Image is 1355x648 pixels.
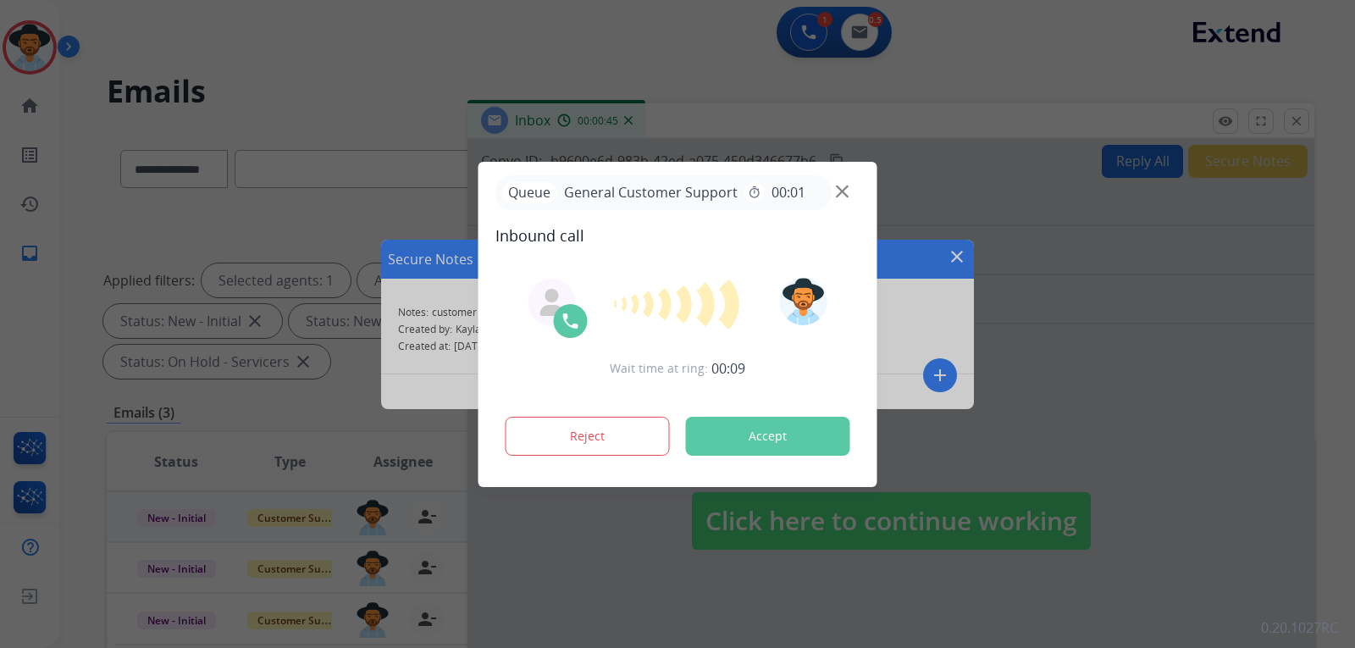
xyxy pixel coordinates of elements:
p: Queue [502,182,557,203]
mat-icon: timer [748,186,761,199]
img: agent-avatar [539,289,566,316]
span: 00:09 [711,358,745,379]
button: Accept [686,417,850,456]
img: call-icon [561,311,581,331]
span: Wait time at ring: [610,360,708,377]
span: General Customer Support [557,182,744,202]
span: Inbound call [495,224,860,247]
span: 00:01 [772,182,805,202]
img: avatar [779,278,827,325]
p: 0.20.1027RC [1261,618,1338,638]
button: Reject [506,417,670,456]
img: close-button [836,185,849,197]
